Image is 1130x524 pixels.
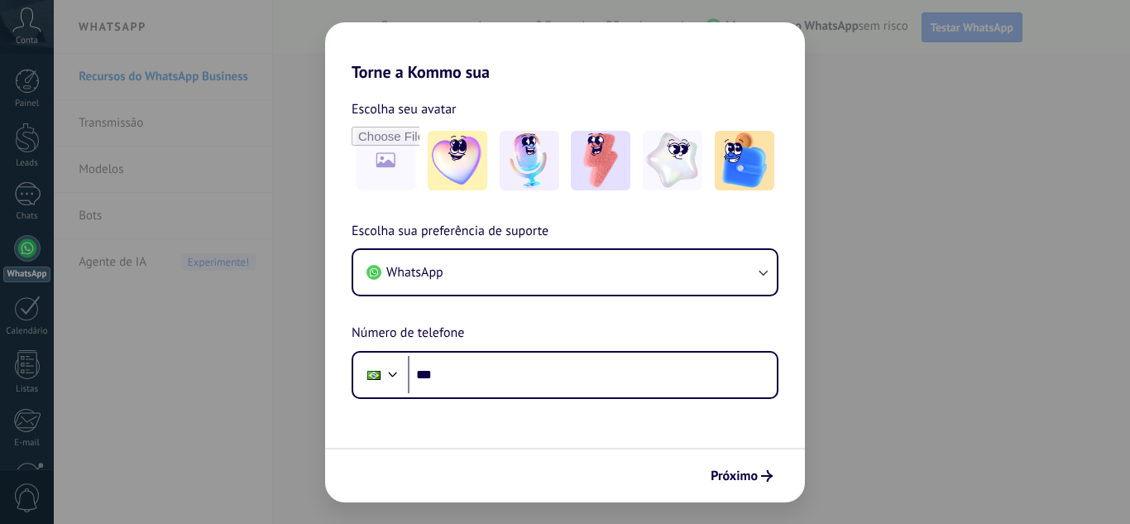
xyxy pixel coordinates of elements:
[428,131,487,190] img: -1.jpeg
[353,250,777,295] button: WhatsApp
[715,131,774,190] img: -5.jpeg
[352,221,548,243] span: Escolha sua preferência de suporte
[643,131,702,190] img: -4.jpeg
[386,264,443,281] span: WhatsApp
[325,22,805,82] h2: Torne a Kommo sua
[352,99,457,120] span: Escolha seu avatar
[711,470,758,482] span: Próximo
[352,323,464,344] span: Número de telefone
[358,358,390,392] div: Brazil: + 55
[703,462,780,490] button: Próximo
[500,131,559,190] img: -2.jpeg
[571,131,630,190] img: -3.jpeg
